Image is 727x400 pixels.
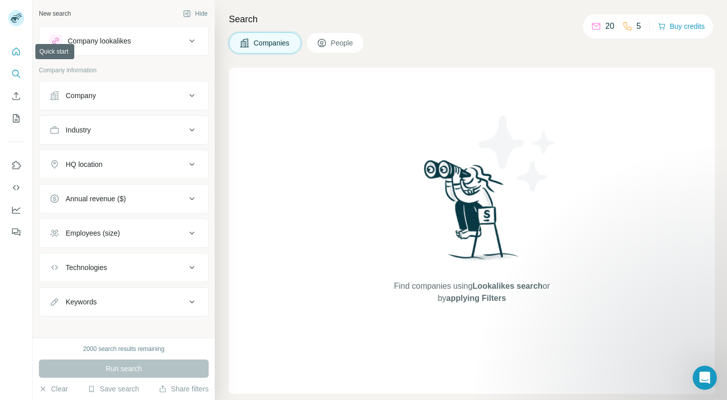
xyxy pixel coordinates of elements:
img: Surfe Illustration - Woman searching with binoculars [419,157,524,270]
button: Share filters [159,384,209,394]
button: Employees (size) [39,221,208,245]
div: Industry [66,125,91,135]
button: Buy credits [658,19,705,33]
div: Technologies [66,262,107,273]
div: Employees (size) [66,228,120,238]
button: Use Surfe API [8,179,24,197]
button: Dashboard [8,201,24,219]
button: Clear [39,384,68,394]
button: Industry [39,118,208,142]
button: HQ location [39,152,208,176]
button: Feedback [8,223,24,241]
button: Enrich CSV [8,87,24,105]
div: Annual revenue ($) [66,194,126,204]
img: Surfe Illustration - Stars [472,108,563,199]
div: Company lookalikes [68,36,131,46]
div: Company [66,91,96,101]
span: Find companies using or by [391,280,553,304]
p: 5 [637,20,641,32]
button: Technologies [39,255,208,280]
div: HQ location [66,159,103,169]
button: Annual revenue ($) [39,187,208,211]
button: Quick start [8,42,24,61]
span: People [331,38,354,48]
span: applying Filters [446,294,506,302]
p: 20 [605,20,614,32]
button: Keywords [39,290,208,314]
button: Search [8,65,24,83]
span: Companies [254,38,290,48]
div: 2000 search results remaining [83,344,165,353]
button: My lists [8,109,24,127]
div: New search [39,9,71,18]
iframe: Intercom live chat [693,366,717,390]
button: Use Surfe on LinkedIn [8,156,24,174]
button: Save search [87,384,139,394]
div: Keywords [66,297,96,307]
button: Company lookalikes [39,29,208,53]
p: Company information [39,66,209,75]
span: Lookalikes search [472,282,543,290]
button: Company [39,83,208,108]
h4: Search [229,12,715,26]
button: Hide [176,6,215,21]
